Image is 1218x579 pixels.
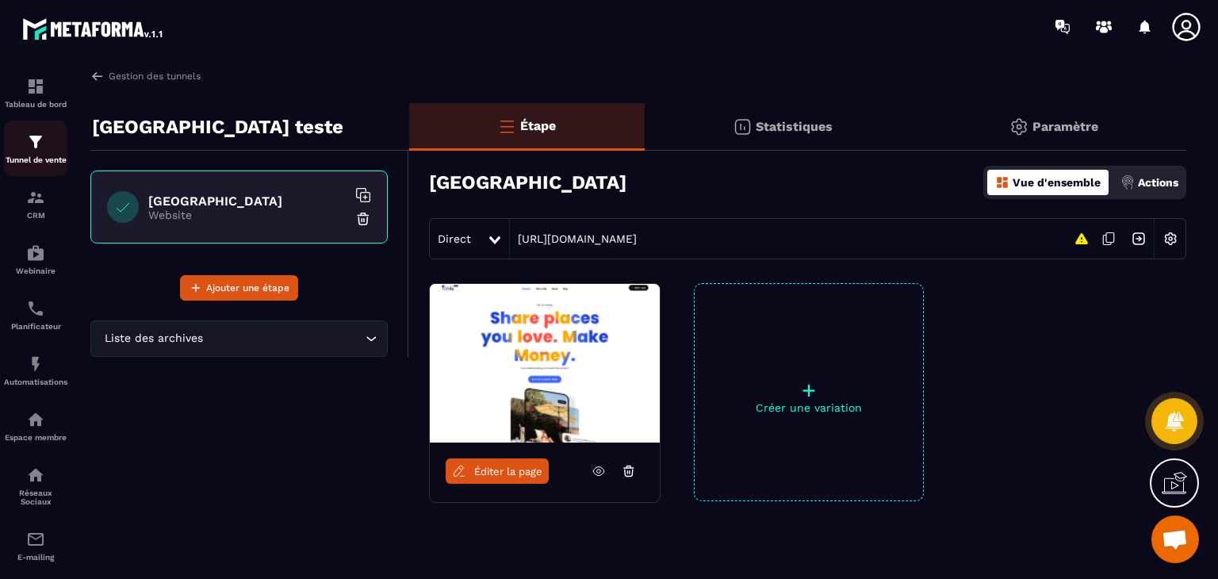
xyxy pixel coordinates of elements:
[4,553,67,562] p: E-mailing
[26,530,45,549] img: email
[4,232,67,287] a: automationsautomationsWebinaire
[22,14,165,43] img: logo
[695,401,923,414] p: Créer une variation
[4,155,67,164] p: Tunnel de vente
[1120,175,1135,190] img: actions.d6e523a2.png
[1155,224,1185,254] img: setting-w.858f3a88.svg
[1009,117,1028,136] img: setting-gr.5f69749f.svg
[446,458,549,484] a: Éditer la page
[995,175,1009,190] img: dashboard-orange.40269519.svg
[206,330,362,347] input: Search for option
[4,518,67,573] a: emailemailE-mailing
[4,378,67,386] p: Automatisations
[355,211,371,227] img: trash
[474,466,542,477] span: Éditer la page
[756,119,833,134] p: Statistiques
[4,343,67,398] a: automationsautomationsAutomatisations
[438,232,471,245] span: Direct
[90,69,105,83] img: arrow
[26,77,45,96] img: formation
[4,176,67,232] a: formationformationCRM
[1032,119,1098,134] p: Paramètre
[4,266,67,275] p: Webinaire
[429,171,626,194] h3: [GEOGRAPHIC_DATA]
[4,489,67,506] p: Réseaux Sociaux
[4,433,67,442] p: Espace membre
[90,320,388,357] div: Search for option
[4,287,67,343] a: schedulerschedulerPlanificateur
[206,280,289,296] span: Ajouter une étape
[4,454,67,518] a: social-networksocial-networkRéseaux Sociaux
[26,410,45,429] img: automations
[695,379,923,401] p: +
[1138,176,1178,189] p: Actions
[430,284,660,443] img: image
[4,322,67,331] p: Planificateur
[26,299,45,318] img: scheduler
[520,118,556,133] p: Étape
[90,69,201,83] a: Gestion des tunnels
[4,121,67,176] a: formationformationTunnel de vente
[4,211,67,220] p: CRM
[4,398,67,454] a: automationsautomationsEspace membre
[26,188,45,207] img: formation
[92,111,343,143] p: [GEOGRAPHIC_DATA] teste
[26,243,45,263] img: automations
[180,275,298,301] button: Ajouter une étape
[4,100,67,109] p: Tableau de bord
[26,132,45,151] img: formation
[497,117,516,136] img: bars-o.4a397970.svg
[26,466,45,485] img: social-network
[733,117,752,136] img: stats.20deebd0.svg
[4,65,67,121] a: formationformationTableau de bord
[1013,176,1101,189] p: Vue d'ensemble
[148,209,347,221] p: Website
[1151,516,1199,563] a: Ouvrir le chat
[26,355,45,374] img: automations
[101,330,206,347] span: Liste des archives
[1124,224,1154,254] img: arrow-next.bcc2205e.svg
[148,194,347,209] h6: [GEOGRAPHIC_DATA]
[510,232,637,245] a: [URL][DOMAIN_NAME]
